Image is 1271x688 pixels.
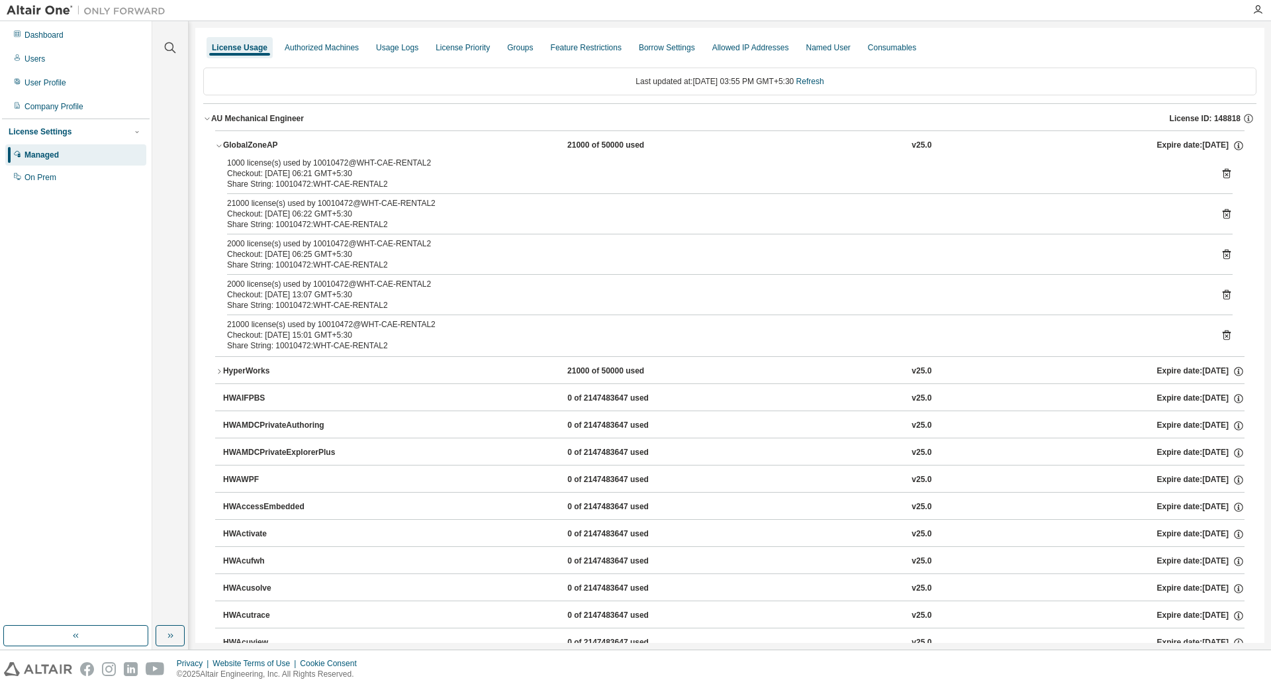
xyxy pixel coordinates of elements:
div: Allowed IP Addresses [712,42,789,53]
div: AU Mechanical Engineer [211,113,304,124]
div: Share String: 10010472:WHT-CAE-RENTAL2 [227,300,1201,311]
div: 0 of 2147483647 used [567,474,686,486]
div: 0 of 2147483647 used [567,528,686,540]
div: v25.0 [912,556,931,567]
div: Share String: 10010472:WHT-CAE-RENTAL2 [227,340,1201,351]
div: HWActivate [223,528,342,540]
div: Expire date: [DATE] [1157,420,1245,432]
div: v25.0 [912,610,931,622]
button: HWActivate0 of 2147483647 usedv25.0Expire date:[DATE] [223,520,1245,549]
div: v25.0 [912,474,931,486]
button: HWAIFPBS0 of 2147483647 usedv25.0Expire date:[DATE] [223,384,1245,413]
div: GlobalZoneAP [223,140,342,152]
button: HWAWPF0 of 2147483647 usedv25.0Expire date:[DATE] [223,466,1245,495]
div: 1000 license(s) used by 10010472@WHT-CAE-RENTAL2 [227,158,1201,168]
div: License Priority [436,42,490,53]
div: HWAcusolve [223,583,342,595]
div: Expire date: [DATE] [1157,366,1245,377]
button: AU Mechanical EngineerLicense ID: 148818 [203,104,1256,133]
div: Authorized Machines [285,42,359,53]
div: 0 of 2147483647 used [567,610,686,622]
div: Expire date: [DATE] [1157,474,1245,486]
div: 0 of 2147483647 used [567,420,686,432]
div: 21000 license(s) used by 10010472@WHT-CAE-RENTAL2 [227,319,1201,330]
div: 0 of 2147483647 used [567,583,686,595]
div: v25.0 [912,447,931,459]
div: v25.0 [912,366,931,377]
img: youtube.svg [146,662,165,676]
div: Expire date: [DATE] [1157,501,1245,513]
div: Website Terms of Use [212,658,300,669]
div: Share String: 10010472:WHT-CAE-RENTAL2 [227,260,1201,270]
div: 2000 license(s) used by 10010472@WHT-CAE-RENTAL2 [227,238,1201,249]
div: Borrow Settings [639,42,695,53]
div: HWAMDCPrivateExplorerPlus [223,447,342,459]
div: v25.0 [912,501,931,513]
div: 2000 license(s) used by 10010472@WHT-CAE-RENTAL2 [227,279,1201,289]
div: Company Profile [24,101,83,112]
img: linkedin.svg [124,662,138,676]
img: facebook.svg [80,662,94,676]
div: License Usage [212,42,267,53]
div: 21000 of 50000 used [567,140,686,152]
div: v25.0 [912,583,931,595]
button: HWAccessEmbedded0 of 2147483647 usedv25.0Expire date:[DATE] [223,493,1245,522]
button: HWAcusolve0 of 2147483647 usedv25.0Expire date:[DATE] [223,574,1245,603]
button: HWAMDCPrivateExplorerPlus0 of 2147483647 usedv25.0Expire date:[DATE] [223,438,1245,467]
img: instagram.svg [102,662,116,676]
div: Privacy [177,658,212,669]
div: Share String: 10010472:WHT-CAE-RENTAL2 [227,179,1201,189]
div: Expire date: [DATE] [1157,637,1245,649]
div: 0 of 2147483647 used [567,637,686,649]
div: HWAcufwh [223,556,342,567]
button: HWAcufwh0 of 2147483647 usedv25.0Expire date:[DATE] [223,547,1245,576]
div: v25.0 [912,637,931,649]
div: HWAWPF [223,474,342,486]
div: On Prem [24,172,56,183]
div: Cookie Consent [300,658,364,669]
div: HWAMDCPrivateAuthoring [223,420,342,432]
div: Expire date: [DATE] [1157,447,1245,459]
div: Expire date: [DATE] [1157,556,1245,567]
a: Refresh [796,77,824,86]
div: HyperWorks [223,366,342,377]
button: HWAcutrace0 of 2147483647 usedv25.0Expire date:[DATE] [223,601,1245,630]
div: 0 of 2147483647 used [567,501,686,513]
div: Expire date: [DATE] [1157,140,1245,152]
button: HWAMDCPrivateAuthoring0 of 2147483647 usedv25.0Expire date:[DATE] [223,411,1245,440]
div: Consumables [868,42,916,53]
div: Checkout: [DATE] 15:01 GMT+5:30 [227,330,1201,340]
p: © 2025 Altair Engineering, Inc. All Rights Reserved. [177,669,365,680]
div: Usage Logs [376,42,418,53]
div: Users [24,54,45,64]
div: HWAIFPBS [223,393,342,405]
div: Groups [507,42,533,53]
div: Named User [806,42,850,53]
div: Expire date: [DATE] [1157,393,1245,405]
div: Dashboard [24,30,64,40]
div: v25.0 [912,420,931,432]
button: GlobalZoneAP21000 of 50000 usedv25.0Expire date:[DATE] [215,131,1245,160]
div: Checkout: [DATE] 13:07 GMT+5:30 [227,289,1201,300]
div: HWAcuview [223,637,342,649]
div: v25.0 [912,140,931,152]
div: Checkout: [DATE] 06:22 GMT+5:30 [227,209,1201,219]
div: 21000 of 50000 used [567,366,686,377]
button: HWAcuview0 of 2147483647 usedv25.0Expire date:[DATE] [223,628,1245,658]
span: License ID: 148818 [1170,113,1241,124]
div: HWAccessEmbedded [223,501,342,513]
img: altair_logo.svg [4,662,72,676]
div: Expire date: [DATE] [1157,528,1245,540]
div: 0 of 2147483647 used [567,393,686,405]
div: Feature Restrictions [551,42,622,53]
img: Altair One [7,4,172,17]
div: HWAcutrace [223,610,342,622]
div: 0 of 2147483647 used [567,447,686,459]
div: Checkout: [DATE] 06:21 GMT+5:30 [227,168,1201,179]
div: Checkout: [DATE] 06:25 GMT+5:30 [227,249,1201,260]
div: 21000 license(s) used by 10010472@WHT-CAE-RENTAL2 [227,198,1201,209]
div: User Profile [24,77,66,88]
div: Share String: 10010472:WHT-CAE-RENTAL2 [227,219,1201,230]
div: Expire date: [DATE] [1157,610,1245,622]
div: Managed [24,150,59,160]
